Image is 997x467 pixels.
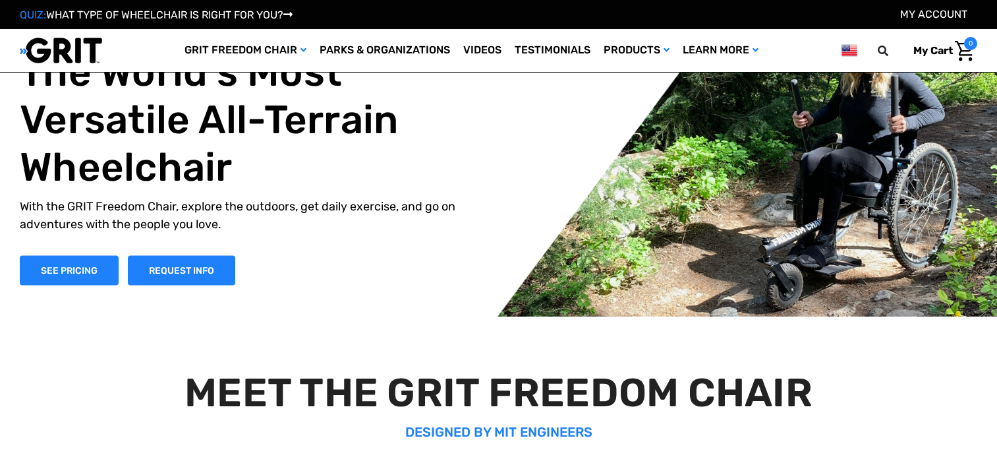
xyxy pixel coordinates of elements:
[20,37,102,64] img: GRIT All-Terrain Wheelchair and Mobility Equipment
[955,41,974,61] img: Cart
[178,29,313,72] a: GRIT Freedom Chair
[964,37,977,50] span: 0
[676,29,765,72] a: Learn More
[903,37,977,65] a: Cart with 0 items
[25,369,972,417] h2: MEET THE GRIT FREEDOM CHAIR
[20,48,485,191] h1: The World's Most Versatile All-Terrain Wheelchair
[900,8,967,20] a: Account
[20,197,485,233] p: With the GRIT Freedom Chair, explore the outdoors, get daily exercise, and go on adventures with ...
[20,9,46,21] span: QUIZ:
[313,29,457,72] a: Parks & Organizations
[508,29,597,72] a: Testimonials
[884,37,903,65] input: Search
[913,44,953,57] span: My Cart
[128,255,235,285] a: Slide number 1, Request Information
[20,9,293,21] a: QUIZ:WHAT TYPE OF WHEELCHAIR IS RIGHT FOR YOU?
[457,29,508,72] a: Videos
[25,422,972,442] p: DESIGNED BY MIT ENGINEERS
[20,255,119,285] a: Shop Now
[597,29,676,72] a: Products
[841,42,857,59] img: us.png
